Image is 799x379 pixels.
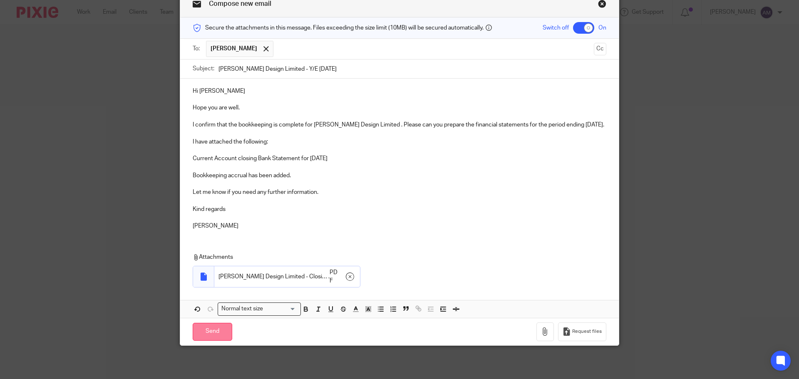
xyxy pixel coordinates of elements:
button: Cc [594,43,606,55]
span: Request files [572,328,602,335]
span: PDF [330,268,340,285]
span: Switch off [543,24,569,32]
p: Attachments [193,253,595,261]
p: Hi [PERSON_NAME] [193,87,606,95]
input: Search for option [266,305,296,313]
p: Kind regards [193,205,606,213]
p: I confirm that the bookkeeping is complete for [PERSON_NAME] Design Limited . Please can you prep... [193,121,606,129]
p: [PERSON_NAME] [193,222,606,230]
label: Subject: [193,64,214,73]
p: Bookkeeping accrual has been added. [193,171,606,180]
button: Request files [558,322,606,341]
label: To: [193,45,202,53]
span: Compose new email [209,0,271,7]
p: Hope you are well. [193,104,606,112]
p: I have attached the following: [193,138,606,146]
span: [PERSON_NAME] Design Limited - Closing Statement [DATE] [218,272,328,281]
span: [PERSON_NAME] [211,45,257,53]
span: On [598,24,606,32]
div: Search for option [218,302,301,315]
p: Let me know if you need any further information. [193,188,606,196]
div: . [214,266,360,287]
span: Normal text size [220,305,265,313]
span: Secure the attachments in this message. Files exceeding the size limit (10MB) will be secured aut... [205,24,484,32]
input: Send [193,323,232,341]
p: Current Account closing Bank Statement for [DATE] [193,154,606,163]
